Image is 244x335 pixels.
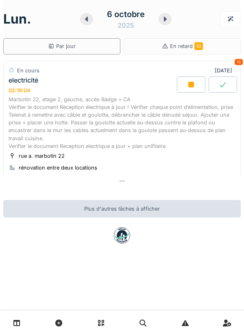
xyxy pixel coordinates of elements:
div: Marbotin 22, etage 2, gauche, accés Badge + CA Vérifier le document Réception électrique à jour !... [9,96,235,150]
span: En retard [170,43,203,49]
div: [DATE] [215,67,235,74]
span: 10 [194,42,203,50]
div: Par jour [48,42,76,50]
div: 02:19:04 [9,87,30,94]
div: Plus d'autres tâches à afficher [3,200,241,218]
div: rénovation entre deux locations [19,164,97,172]
img: badge-BVDL4wpA.svg [114,227,130,244]
div: 6 octobre [107,8,145,20]
div: rue a. marbotin 22 [19,152,65,160]
div: 13 [235,59,243,65]
div: En cours [17,67,39,74]
div: electricité [9,76,38,84]
h1: lun. [3,11,31,27]
div: 2025 [118,20,134,30]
